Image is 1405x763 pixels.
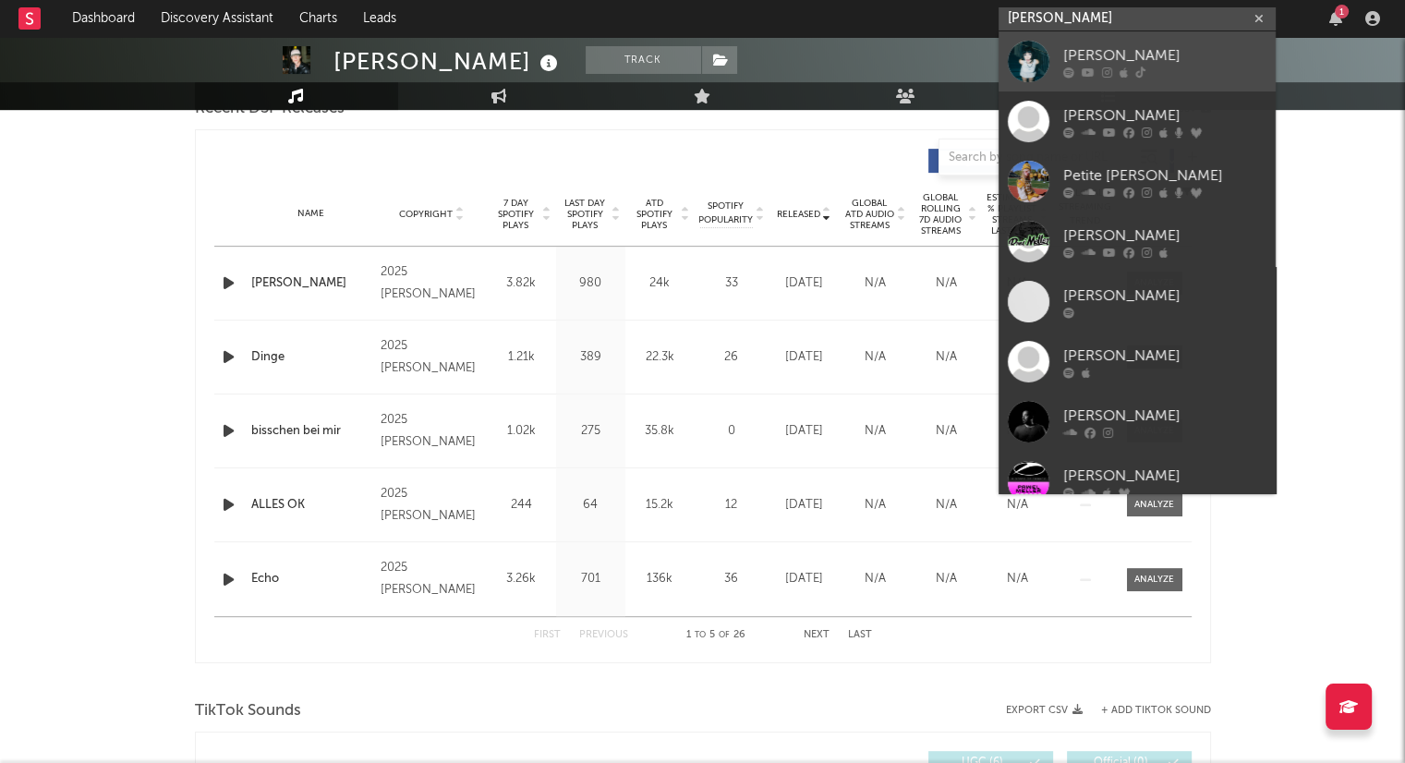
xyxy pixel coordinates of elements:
[1063,285,1266,307] div: [PERSON_NAME]
[251,274,372,293] a: [PERSON_NAME]
[1063,405,1266,427] div: [PERSON_NAME]
[1063,44,1266,67] div: [PERSON_NAME]
[999,91,1276,151] a: [PERSON_NAME]
[630,348,690,367] div: 22.3k
[251,348,372,367] a: Dinge
[1335,5,1349,18] div: 1
[491,422,551,441] div: 1.02k
[586,46,701,74] button: Track
[491,274,551,293] div: 3.82k
[251,422,372,441] a: bisschen bei mir
[844,496,906,515] div: N/A
[699,348,764,367] div: 26
[491,348,551,367] div: 1.21k
[491,496,551,515] div: 244
[630,198,679,231] span: ATD Spotify Plays
[630,570,690,588] div: 136k
[804,630,830,640] button: Next
[915,348,977,367] div: N/A
[915,496,977,515] div: N/A
[773,496,835,515] div: [DATE]
[999,31,1276,91] a: [PERSON_NAME]
[848,630,872,640] button: Last
[987,274,1048,293] div: N/A
[699,570,764,588] div: 36
[915,192,966,236] span: Global Rolling 7D Audio Streams
[773,348,835,367] div: [DATE]
[699,422,764,441] div: 0
[665,624,767,647] div: 1 5 26
[251,496,372,515] a: ALLES OK
[999,151,1276,212] a: Petite [PERSON_NAME]
[999,7,1276,30] input: Search for artists
[1101,706,1211,716] button: + Add TikTok Sound
[1063,465,1266,487] div: [PERSON_NAME]
[491,570,551,588] div: 3.26k
[1329,11,1342,26] button: 1
[1063,345,1266,367] div: [PERSON_NAME]
[698,200,753,227] span: Spotify Popularity
[630,422,690,441] div: 35.8k
[381,409,481,454] div: 2025 [PERSON_NAME]
[251,207,372,221] div: Name
[999,392,1276,452] a: [PERSON_NAME]
[987,570,1048,588] div: N/A
[915,274,977,293] div: N/A
[561,198,610,231] span: Last Day Spotify Plays
[844,422,906,441] div: N/A
[561,570,621,588] div: 701
[777,209,820,220] span: Released
[939,151,1134,165] input: Search by song name or URL
[491,198,540,231] span: 7 Day Spotify Plays
[699,496,764,515] div: 12
[915,422,977,441] div: N/A
[1083,706,1211,716] button: + Add TikTok Sound
[561,274,621,293] div: 980
[987,422,1048,441] div: N/A
[987,192,1037,236] span: Estimated % Playlist Streams Last Day
[579,630,628,640] button: Previous
[773,274,835,293] div: [DATE]
[844,198,895,231] span: Global ATD Audio Streams
[773,422,835,441] div: [DATE]
[381,261,481,306] div: 2025 [PERSON_NAME]
[195,700,301,722] span: TikTok Sounds
[630,496,690,515] div: 15.2k
[381,557,481,601] div: 2025 [PERSON_NAME]
[844,348,906,367] div: N/A
[719,631,730,639] span: of
[561,422,621,441] div: 275
[561,348,621,367] div: 389
[999,452,1276,512] a: [PERSON_NAME]
[1006,705,1083,716] button: Export CSV
[999,332,1276,392] a: [PERSON_NAME]
[630,274,690,293] div: 24k
[695,631,706,639] span: to
[773,570,835,588] div: [DATE]
[699,274,764,293] div: 33
[251,570,372,588] a: Echo
[1063,224,1266,247] div: [PERSON_NAME]
[1063,164,1266,187] div: Petite [PERSON_NAME]
[381,483,481,527] div: 2025 [PERSON_NAME]
[987,496,1048,515] div: N/A
[999,272,1276,332] a: [PERSON_NAME]
[844,274,906,293] div: N/A
[1063,104,1266,127] div: [PERSON_NAME]
[399,209,453,220] span: Copyright
[915,570,977,588] div: N/A
[844,570,906,588] div: N/A
[561,496,621,515] div: 64
[999,212,1276,272] a: [PERSON_NAME]
[534,630,561,640] button: First
[333,46,563,77] div: [PERSON_NAME]
[381,335,481,380] div: 2025 [PERSON_NAME]
[987,348,1048,367] div: <5%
